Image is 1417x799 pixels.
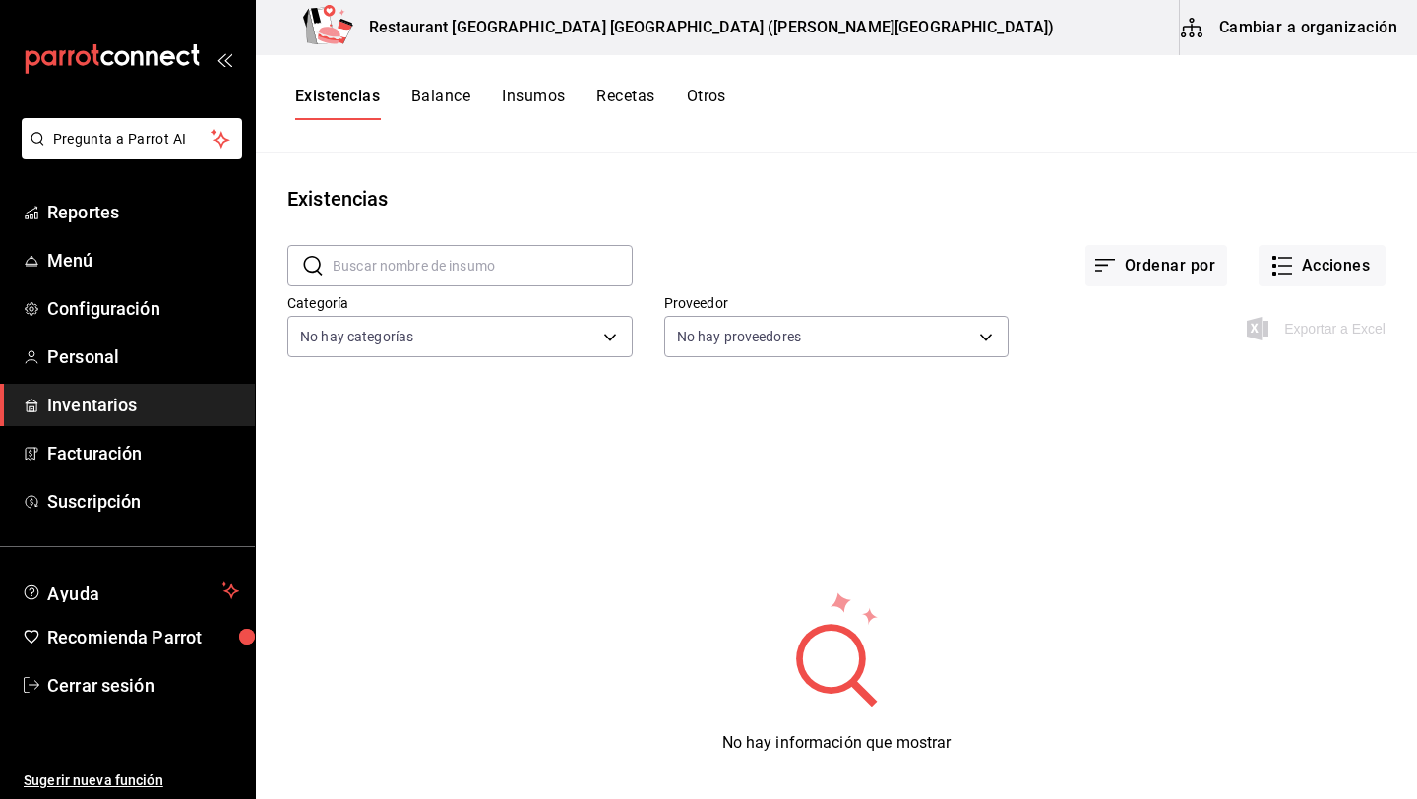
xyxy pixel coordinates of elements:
[24,770,239,791] span: Sugerir nueva función
[47,579,214,602] span: Ayuda
[722,733,952,752] span: No hay información que mostrar
[295,87,380,120] button: Existencias
[22,118,242,159] button: Pregunta a Parrot AI
[47,440,239,466] span: Facturación
[216,51,232,67] button: open_drawer_menu
[411,87,470,120] button: Balance
[47,488,239,515] span: Suscripción
[677,327,801,346] span: No hay proveedores
[353,16,1054,39] h3: Restaurant [GEOGRAPHIC_DATA] [GEOGRAPHIC_DATA] ([PERSON_NAME][GEOGRAPHIC_DATA])
[47,247,239,274] span: Menú
[47,624,239,650] span: Recomienda Parrot
[47,672,239,699] span: Cerrar sesión
[287,296,633,310] label: Categoría
[502,87,565,120] button: Insumos
[47,392,239,418] span: Inventarios
[596,87,654,120] button: Recetas
[300,327,413,346] span: No hay categorías
[47,199,239,225] span: Reportes
[1085,245,1227,286] button: Ordenar por
[1259,245,1386,286] button: Acciones
[287,184,388,214] div: Existencias
[47,343,239,370] span: Personal
[47,295,239,322] span: Configuración
[53,129,212,150] span: Pregunta a Parrot AI
[333,246,633,285] input: Buscar nombre de insumo
[687,87,726,120] button: Otros
[295,87,726,120] div: navigation tabs
[664,296,1010,310] label: Proveedor
[14,143,242,163] a: Pregunta a Parrot AI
